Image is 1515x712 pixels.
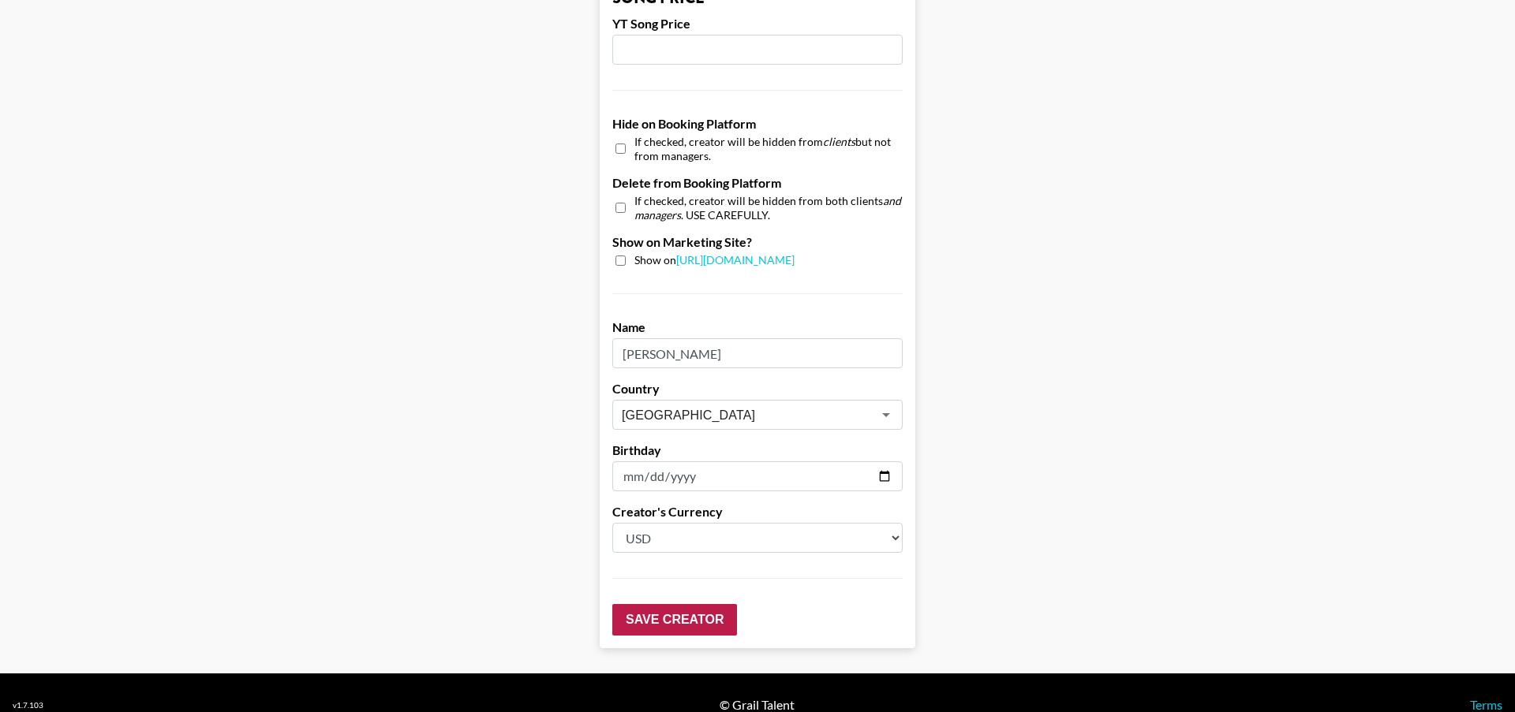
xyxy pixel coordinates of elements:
[1470,697,1502,712] a: Terms
[13,700,43,710] div: v 1.7.103
[612,234,903,250] label: Show on Marketing Site?
[612,175,903,191] label: Delete from Booking Platform
[612,116,903,132] label: Hide on Booking Platform
[634,253,795,268] span: Show on
[612,16,903,32] label: YT Song Price
[634,194,903,222] span: If checked, creator will be hidden from both clients . USE CAREFULLY.
[634,194,901,222] em: and managers
[676,253,795,267] a: [URL][DOMAIN_NAME]
[634,135,903,162] span: If checked, creator will be hidden from but not from managers.
[875,404,897,426] button: Open
[612,442,903,458] label: Birthday
[612,504,903,520] label: Creator's Currency
[612,319,903,335] label: Name
[823,135,855,148] em: clients
[612,381,903,397] label: Country
[612,604,737,636] input: Save Creator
